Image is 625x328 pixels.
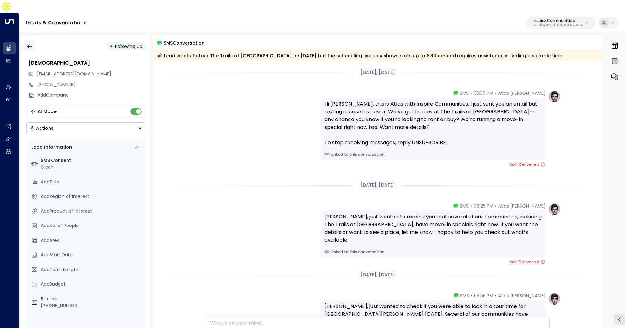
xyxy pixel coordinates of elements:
div: [DEMOGRAPHIC_DATA] [28,59,146,67]
div: [DATE], [DATE] [358,181,397,190]
div: AddNo. of People [41,222,143,229]
span: • [495,292,496,299]
div: [PHONE_NUMBER] [41,302,143,309]
button: Actions [26,122,146,134]
span: Not Delivered [509,259,546,265]
div: AddProduct of Interest [41,208,143,215]
div: Actions [30,125,54,131]
div: AddBudget [41,281,143,288]
a: Leads & Conversations [26,19,86,26]
a: Linked to this conversation [324,152,542,157]
span: • [470,203,472,209]
div: AddArea [41,237,143,244]
a: Linked to this conversation [324,249,542,255]
div: Given [41,164,143,171]
span: [EMAIL_ADDRESS][DOMAIN_NAME] [37,71,111,77]
div: AddStart Date [41,252,143,258]
span: SMS [460,203,469,209]
span: SMS [460,292,469,299]
span: charismawyatt25@gmail.com [37,71,111,77]
div: Button group with a nested menu [26,122,146,134]
span: 05:30 PM [474,90,493,96]
p: 5ac0484e-0702-4bbb-8380-6168aea91a66 [533,24,583,27]
div: AddTitle [41,179,143,185]
div: AddCompany [37,92,146,99]
span: 06:25 PM [474,203,493,209]
span: Not Delivered [509,161,546,168]
label: SMS Consent [41,157,143,164]
p: Inspire Communities [533,19,583,22]
div: [PERSON_NAME], just wanted to remind you that several of our communities, including The Trails at... [324,213,542,244]
span: Following Up [115,43,142,49]
div: [PERSON_NAME], just wanted to check if you were able to lock in a tour time for [GEOGRAPHIC_DATA]... [324,303,542,326]
div: AI Mode [38,108,57,115]
div: Lead wants to tour The Trails at [GEOGRAPHIC_DATA] on [DATE] but the scheduling link only shows s... [157,52,562,59]
img: profile-logo.png [548,203,561,216]
img: profile-logo.png [548,292,561,305]
img: profile-logo.png [548,90,561,103]
span: 05:55 PM [474,292,493,299]
div: • [110,40,113,52]
span: SMS Conversation [164,39,204,47]
span: SMS [460,90,469,96]
div: Lead Information [29,144,72,151]
div: [PHONE_NUMBER] [37,81,146,88]
button: Inspire Communities5ac0484e-0702-4bbb-8380-6168aea91a66 [526,17,596,29]
span: Atlas [PERSON_NAME] [498,292,546,299]
span: • [495,90,496,96]
div: [DATE], [DATE] [358,270,397,279]
label: Source [41,296,143,302]
div: Hi [PERSON_NAME], this is Atlas with Inspire Communities. I just sent you an email but texting in... [324,100,542,146]
span: • [471,292,472,299]
span: • [495,203,496,209]
span: • [470,90,472,96]
span: Atlas [PERSON_NAME] [498,203,546,209]
div: AddTerm Length [41,266,143,273]
div: [DATE], [DATE] [358,68,397,77]
div: AddRegion of Interest [41,193,143,200]
span: Atlas [PERSON_NAME] [498,90,546,96]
